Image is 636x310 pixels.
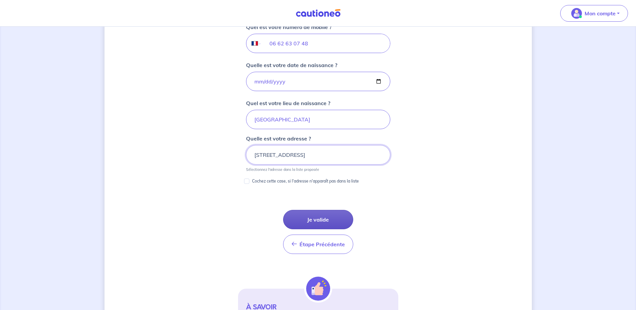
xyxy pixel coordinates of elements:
button: Je valide [283,210,353,229]
span: Étape Précédente [299,241,345,248]
button: Étape Précédente [283,235,353,254]
img: illu_account_valid_menu.svg [571,8,582,19]
p: Quelle est votre adresse ? [246,134,311,142]
input: 01/01/1980 [246,72,390,91]
button: illu_account_valid_menu.svgMon compte [560,5,628,22]
p: Mon compte [585,9,616,17]
p: Sélectionnez l'adresse dans la liste proposée [246,167,319,172]
input: 11 rue de la liberté 75000 Paris [246,145,390,165]
input: Paris [246,110,390,129]
img: Cautioneo [293,9,343,17]
p: Quel est votre numéro de mobile ? [246,23,332,31]
p: Quelle est votre date de naissance ? [246,61,337,69]
img: illu_alert_hand.svg [306,277,330,301]
p: Quel est votre lieu de naissance ? [246,99,330,107]
input: 08 09 89 09 09 [261,34,390,53]
p: Cochez cette case, si l'adresse n'apparaît pas dans la liste [252,177,359,185]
